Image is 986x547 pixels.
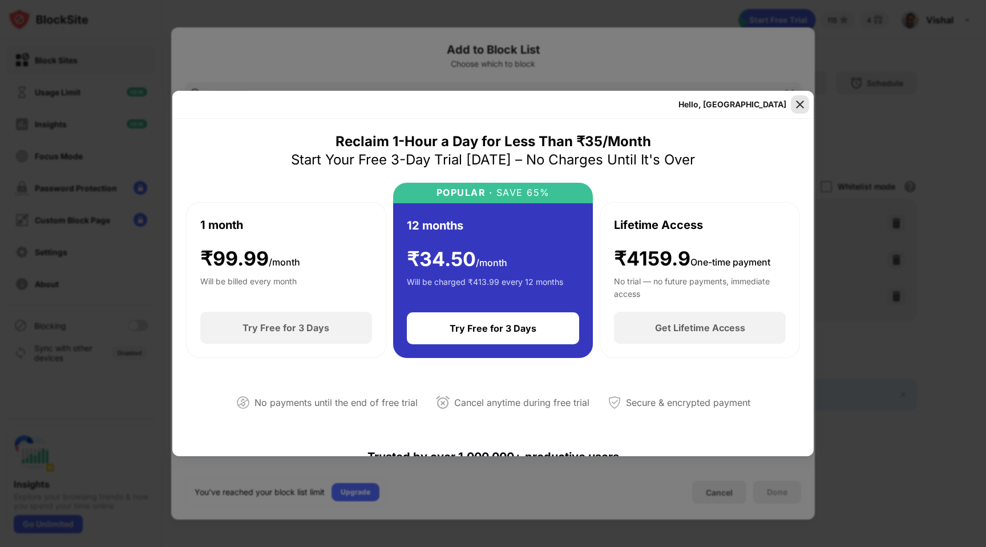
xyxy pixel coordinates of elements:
div: Hello, [GEOGRAPHIC_DATA] [678,100,786,109]
span: One-time payment [690,256,770,268]
div: ₹ 99.99 [200,247,300,271]
div: ₹ 34.50 [407,248,507,271]
div: ₹4159.9 [614,247,770,271]
div: Cancel anytime during free trial [454,395,589,411]
div: Get Lifetime Access [655,322,745,333]
img: not-paying [236,396,250,409]
div: 1 month [200,216,243,234]
div: Start Your Free 3-Day Trial [DATE] – No Charges Until It's Over [291,151,695,169]
div: 12 months [407,217,463,234]
div: Will be charged ₹413.99 every 12 months [407,276,563,299]
div: Lifetime Access [614,216,703,234]
div: Reclaim 1-Hour a Day for Less Than ₹35/Month [336,132,651,151]
div: Will be billed every month [200,275,297,298]
div: POPULAR · [437,187,493,198]
div: No trial — no future payments, immediate access [614,275,786,298]
div: Try Free for 3 Days [450,323,536,334]
div: SAVE 65% [492,187,550,198]
span: /month [476,257,507,268]
div: Trusted by over 1,000,000+ productive users [186,429,800,484]
img: cancel-anytime [436,396,450,409]
div: Try Free for 3 Days [243,322,329,333]
span: /month [269,256,300,268]
div: Secure & encrypted payment [626,395,750,411]
div: No payments until the end of free trial [254,395,418,411]
img: secured-payment [608,396,621,409]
